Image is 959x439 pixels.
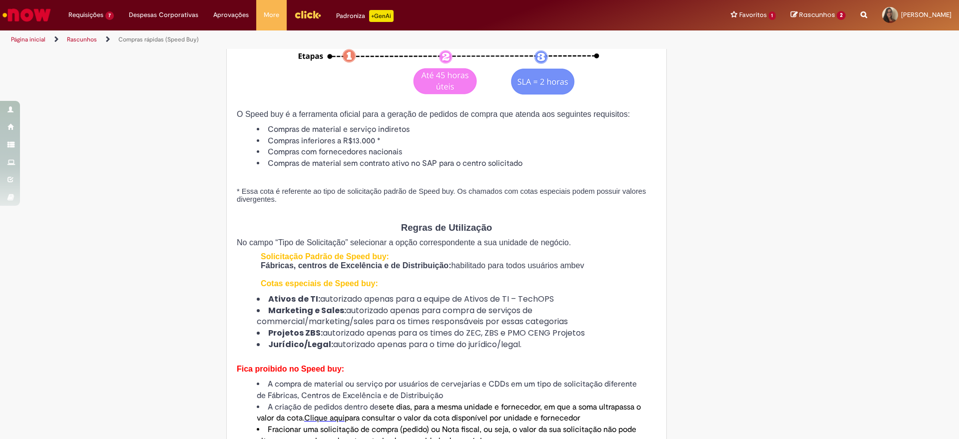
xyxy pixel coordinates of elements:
li: Compras com fornecedores nacionais [257,146,656,158]
a: Rascunhos [791,10,846,20]
span: Despesas Corporativas [129,10,198,20]
a: Rascunhos [67,35,97,43]
strong: Projetos ZBS: [268,327,323,339]
span: Requisições [68,10,103,20]
div: Padroniza [336,10,394,22]
span: Regras de Utilização [401,222,492,233]
span: * Essa cota é referente ao tipo de solicitação padrão de Speed buy. Os chamados com cotas especia... [237,187,646,203]
a: Compras rápidas (Speed Buy) [118,35,199,43]
span: More [264,10,279,20]
span: autorizado apenas para o time do jurídico/legal. [333,339,521,350]
span: Cotas especiais de Speed buy: [261,279,378,288]
span: 2 [837,11,846,20]
a: Clique aqui [304,413,345,423]
strong: Ativos [268,293,296,305]
span: Fica proibido no Speed buy: [237,365,344,373]
li: A compra de material ou serviço por usuários de cervejarias e CDDs em um tipo de solicitação dife... [257,379,656,402]
span: Fábricas, centros de Excelência e de Distribuição: [261,261,451,270]
span: autorizado apenas para a equipe de Ativos de TI – TechOPS [296,293,554,305]
span: 7 [105,11,114,20]
span: Solicitação Padrão de Speed buy: [261,252,389,261]
span: autorizado apenas para os times do ZEC, ZBS e PMO CENG Projetos [323,327,585,339]
li: A criação de pedidos dentro de [257,402,656,425]
li: Compras inferiores a R$13.000 * [257,135,656,147]
p: +GenAi [369,10,394,22]
span: No campo “Tipo de Solicitação” selecionar a opção correspondente a sua unidade de negócio. [237,238,571,247]
span: sete dias, para a mesma unidade e fornecedor, em que a soma ultrapassa o valor da cota. [257,402,641,424]
span: 1 [769,11,776,20]
ul: Trilhas de página [7,30,632,49]
span: Aprovações [213,10,249,20]
img: click_logo_yellow_360x200.png [294,7,321,22]
span: autorizado apenas para compra de serviços de commercial/marketing/sales para os times responsávei... [257,305,568,328]
span: O Speed buy é a ferramenta oficial para a geração de pedidos de compra que atenda aos seguintes r... [237,110,630,118]
li: Compras de material e serviço indiretos [257,124,656,135]
li: Compras de material sem contrato ativo no SAP para o centro solicitado [257,158,656,169]
img: ServiceNow [1,5,52,25]
a: Página inicial [11,35,45,43]
strong: Jurídico/Legal: [268,339,333,350]
span: Favoritos [739,10,767,20]
span: habilitado para todos usuários ambev [451,261,584,270]
span: Rascunhos [799,10,835,19]
span: para consultar o valor da cota disponível por unidade e fornecedor [345,413,580,423]
strong: de TI: [298,293,320,305]
span: [PERSON_NAME] [901,10,952,19]
strong: Marketing e Sales: [268,305,346,316]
